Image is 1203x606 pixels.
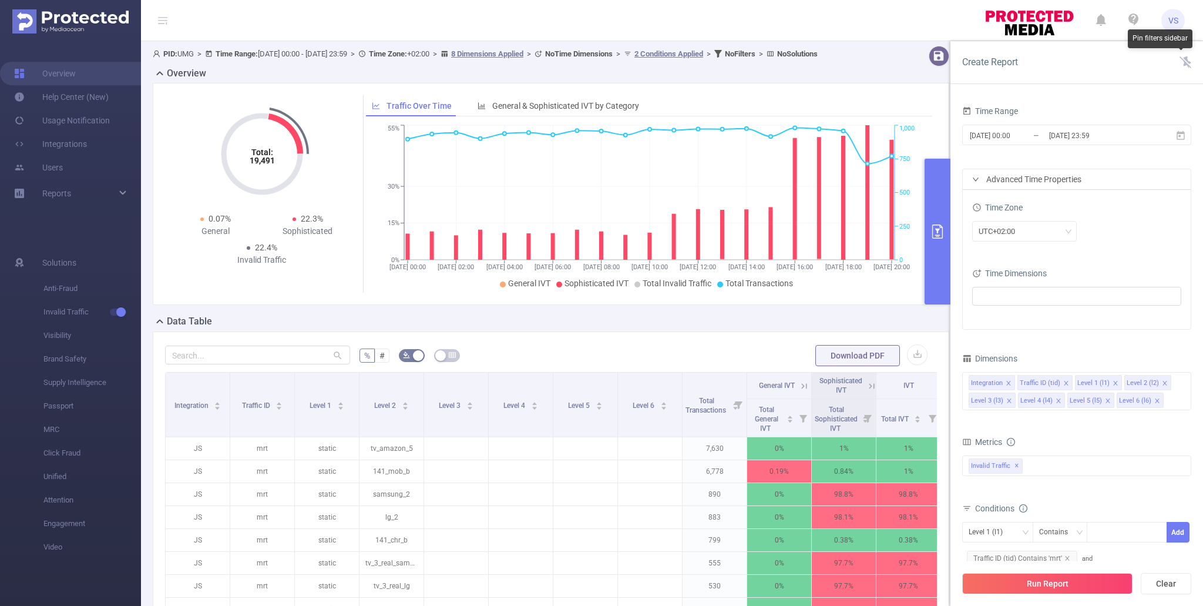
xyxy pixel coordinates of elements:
[660,400,667,404] i: icon: caret-up
[915,414,921,417] i: icon: caret-up
[1075,375,1122,390] li: Level 1 (l1)
[359,460,424,483] p: 141_mob_b
[683,506,747,528] p: 883
[166,483,230,505] p: JS
[194,49,205,58] span: >
[337,400,344,407] div: Sort
[899,125,915,133] tspan: 1,000
[388,125,399,133] tspan: 55%
[873,263,910,271] tspan: [DATE] 20:00
[660,405,667,409] i: icon: caret-down
[747,483,811,505] p: 0%
[812,437,876,460] p: 1%
[596,405,602,409] i: icon: caret-down
[42,251,76,274] span: Solutions
[374,401,398,410] span: Level 2
[568,401,592,410] span: Level 5
[14,132,87,156] a: Integrations
[1014,459,1019,473] span: ✕
[242,401,272,410] span: Traffic ID
[1039,523,1076,542] div: Contains
[214,405,221,409] i: icon: caret-down
[812,575,876,597] p: 97.7%
[1076,529,1083,537] i: icon: down
[163,49,177,58] b: PID:
[165,346,350,364] input: Search...
[170,225,262,237] div: General
[564,279,629,288] span: Sophisticated IVT
[962,437,1002,447] span: Metrics
[777,49,818,58] b: No Solutions
[214,400,221,407] div: Sort
[230,437,294,460] p: mrt
[255,243,277,252] span: 22.4%
[969,523,1011,542] div: Level 1 (l1)
[359,552,424,574] p: tv_3_real_samsung
[388,183,399,190] tspan: 30%
[683,437,747,460] p: 7,630
[402,405,408,409] i: icon: caret-down
[337,400,344,404] i: icon: caret-up
[262,225,354,237] div: Sophisticated
[1064,555,1070,561] i: icon: close
[1168,9,1178,32] span: VS
[972,269,1047,278] span: Time Dimensions
[747,529,811,551] p: 0%
[683,460,747,483] p: 6,778
[379,351,385,360] span: #
[1070,393,1102,409] div: Level 5 (l5)
[403,351,410,359] i: icon: bg-colors
[962,106,1018,116] span: Time Range
[962,56,1018,68] span: Create Report
[825,263,861,271] tspan: [DATE] 18:00
[295,483,359,505] p: static
[1077,376,1110,391] div: Level 1 (l1)
[1006,398,1012,405] i: icon: close
[12,9,129,34] img: Protected Media
[643,279,711,288] span: Total Invalid Traffic
[275,400,283,407] div: Sort
[755,49,767,58] span: >
[631,263,668,271] tspan: [DATE] 10:00
[310,401,333,410] span: Level 1
[1020,376,1060,391] div: Traffic ID (tid)
[388,220,399,227] tspan: 15%
[14,62,76,85] a: Overview
[230,483,294,505] p: mrt
[795,399,811,437] i: Filter menu
[747,506,811,528] p: 0%
[1006,380,1012,387] i: icon: close
[402,400,409,407] div: Sort
[812,460,876,483] p: 0.84%
[1007,438,1015,446] i: icon: info-circle
[295,552,359,574] p: static
[1063,380,1069,387] i: icon: close
[230,529,294,551] p: mrt
[249,156,274,165] tspan: 19,491
[492,101,639,111] span: General & Sophisticated IVT by Category
[975,504,1027,513] span: Conditions
[634,49,703,58] u: 2 Conditions Applied
[545,49,613,58] b: No Time Dimensions
[1065,228,1072,236] i: icon: down
[1154,398,1160,405] i: icon: close
[1141,573,1191,594] button: Clear
[166,437,230,460] p: JS
[230,575,294,597] p: mrt
[1048,128,1143,143] input: End date
[976,289,977,303] input: filter select
[881,415,910,423] span: Total IVT
[969,393,1016,408] li: Level 3 (l3)
[787,414,794,417] i: icon: caret-up
[685,397,728,414] span: Total Transactions
[967,551,1077,566] span: Traffic ID (tid) Contains 'mrt'
[359,575,424,597] p: tv_3_real_lg
[230,552,294,574] p: mrt
[216,49,258,58] b: Time Range:
[359,483,424,505] p: samsung_2
[1020,393,1053,409] div: Level 4 (l4)
[531,400,537,404] i: icon: caret-up
[438,263,474,271] tspan: [DATE] 02:00
[969,375,1015,390] li: Integration
[14,156,63,179] a: Users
